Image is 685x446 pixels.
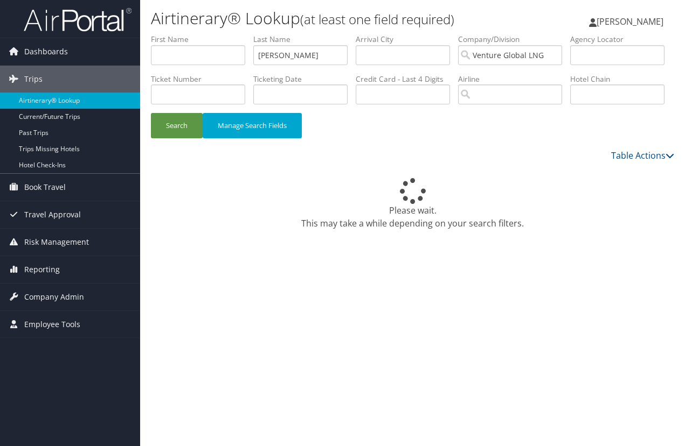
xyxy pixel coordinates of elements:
span: Travel Approval [24,201,81,228]
img: airportal-logo.png [24,7,132,32]
span: Book Travel [24,174,66,201]
label: Airline [458,74,570,84]
span: Employee Tools [24,311,80,338]
label: First Name [151,34,253,45]
label: Ticketing Date [253,74,356,84]
a: Table Actions [611,150,674,161]
label: Ticket Number [151,74,253,84]
span: [PERSON_NAME] [597,16,663,27]
a: [PERSON_NAME] [589,5,674,38]
span: Company Admin [24,284,84,310]
span: Trips [24,66,43,93]
label: Hotel Chain [570,74,673,84]
label: Arrival City [356,34,458,45]
h1: Airtinerary® Lookup [151,7,500,30]
label: Credit Card - Last 4 Digits [356,74,458,84]
button: Manage Search Fields [203,113,302,138]
span: Reporting [24,256,60,283]
label: Last Name [253,34,356,45]
button: Search [151,113,203,138]
label: Company/Division [458,34,570,45]
span: Dashboards [24,38,68,65]
span: Risk Management [24,229,89,256]
small: (at least one field required) [300,10,454,28]
label: Agency Locator [570,34,673,45]
div: Please wait. This may take a while depending on your search filters. [151,178,674,230]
